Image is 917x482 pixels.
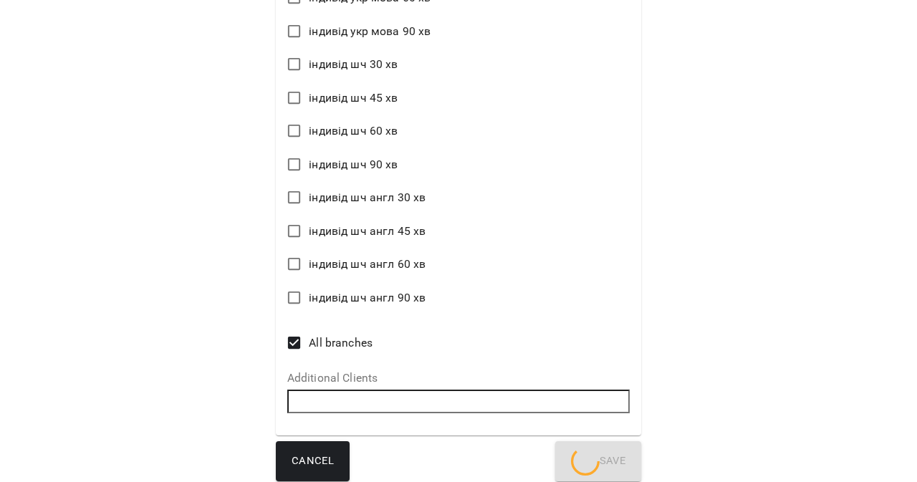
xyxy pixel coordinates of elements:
[309,90,398,107] span: індивід шч 45 хв
[309,122,398,140] span: індивід шч 60 хв
[309,189,426,206] span: індивід шч англ 30 хв
[276,441,350,481] button: Cancel
[309,156,398,173] span: індивід шч 90 хв
[309,289,426,307] span: індивід шч англ 90 хв
[309,56,398,73] span: індивід шч 30 хв
[309,223,426,240] span: індивід шч англ 45 хв
[309,23,431,40] span: індивід укр мова 90 хв
[287,372,630,384] label: Additional Clients
[292,452,335,471] span: Cancel
[309,334,373,352] span: All branches
[309,256,426,273] span: індивід шч англ 60 хв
